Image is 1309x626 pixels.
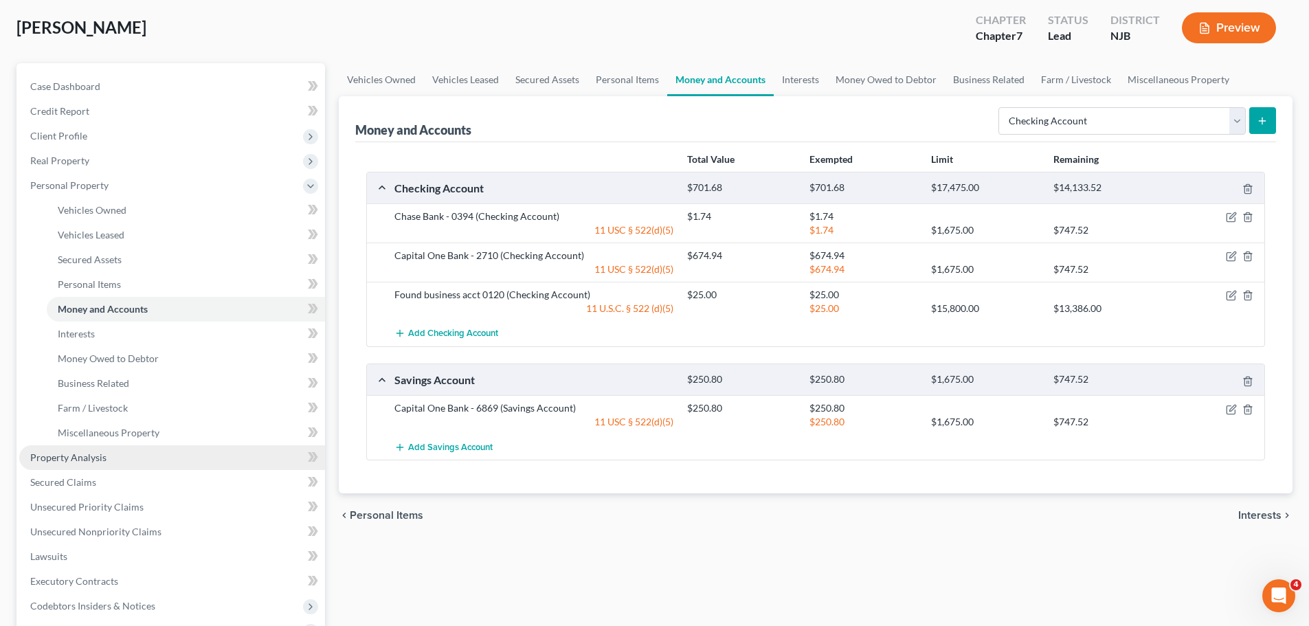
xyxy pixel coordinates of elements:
span: Personal Items [58,278,121,290]
a: Money and Accounts [47,297,325,322]
span: Personal Items [350,510,423,521]
i: chevron_right [1282,510,1293,521]
div: 11 USC § 522(d)(5) [388,223,680,237]
button: Add Checking Account [394,321,498,346]
div: District [1110,12,1160,28]
div: $1,675.00 [924,373,1046,386]
span: Vehicles Owned [58,204,126,216]
div: $250.80 [803,401,924,415]
span: Credit Report [30,105,89,117]
div: $1.74 [680,210,802,223]
div: Checking Account [388,181,680,195]
a: Money and Accounts [667,63,774,96]
span: Property Analysis [30,451,107,463]
a: Secured Assets [507,63,588,96]
div: $250.80 [680,373,802,386]
div: $250.80 [803,415,924,429]
div: $747.52 [1047,262,1168,276]
span: Interests [1238,510,1282,521]
a: Personal Items [47,272,325,297]
div: $250.80 [803,373,924,386]
div: $701.68 [680,181,802,194]
div: $747.52 [1047,415,1168,429]
div: Capital One Bank - 6869 (Savings Account) [388,401,680,415]
button: Add Savings Account [394,434,493,460]
span: Case Dashboard [30,80,100,92]
strong: Remaining [1053,153,1099,165]
div: NJB [1110,28,1160,44]
iframe: Intercom live chat [1262,579,1295,612]
strong: Exempted [809,153,853,165]
span: Real Property [30,155,89,166]
div: $1,675.00 [924,223,1046,237]
a: Vehicles Leased [47,223,325,247]
a: Vehicles Owned [47,198,325,223]
a: Money Owed to Debtor [827,63,945,96]
span: 4 [1290,579,1301,590]
a: Farm / Livestock [1033,63,1119,96]
div: Chapter [976,28,1026,44]
span: Codebtors Insiders & Notices [30,600,155,612]
a: Unsecured Priority Claims [19,495,325,519]
div: $674.94 [680,249,802,262]
div: Found business acct 0120 (Checking Account) [388,288,680,302]
div: Lead [1048,28,1088,44]
a: Business Related [47,371,325,396]
a: Credit Report [19,99,325,124]
div: $15,800.00 [924,302,1046,315]
div: $13,386.00 [1047,302,1168,315]
i: chevron_left [339,510,350,521]
span: Unsecured Nonpriority Claims [30,526,161,537]
span: 7 [1016,29,1022,42]
span: Money and Accounts [58,303,148,315]
a: Interests [47,322,325,346]
div: $25.00 [803,302,924,315]
span: Miscellaneous Property [58,427,159,438]
div: $25.00 [680,288,802,302]
a: Business Related [945,63,1033,96]
div: Chase Bank - 0394 (Checking Account) [388,210,680,223]
span: Farm / Livestock [58,402,128,414]
div: $1,675.00 [924,415,1046,429]
span: Client Profile [30,130,87,142]
span: Interests [58,328,95,339]
div: Capital One Bank - 2710 (Checking Account) [388,249,680,262]
a: Lawsuits [19,544,325,569]
div: $747.52 [1047,223,1168,237]
a: Interests [774,63,827,96]
a: Miscellaneous Property [47,421,325,445]
span: Secured Assets [58,254,122,265]
span: Money Owed to Debtor [58,353,159,364]
div: $674.94 [803,262,924,276]
div: Status [1048,12,1088,28]
a: Property Analysis [19,445,325,470]
div: $250.80 [680,401,802,415]
strong: Limit [931,153,953,165]
span: Add Checking Account [408,328,498,339]
a: Unsecured Nonpriority Claims [19,519,325,544]
a: Personal Items [588,63,667,96]
div: $25.00 [803,288,924,302]
span: Business Related [58,377,129,389]
a: Miscellaneous Property [1119,63,1238,96]
button: chevron_left Personal Items [339,510,423,521]
span: Secured Claims [30,476,96,488]
div: $674.94 [803,249,924,262]
span: Add Savings Account [408,442,493,453]
span: [PERSON_NAME] [16,17,146,37]
div: 11 USC § 522(d)(5) [388,262,680,276]
a: Secured Assets [47,247,325,272]
button: Preview [1182,12,1276,43]
span: Vehicles Leased [58,229,124,241]
div: $701.68 [803,181,924,194]
div: $1,675.00 [924,262,1046,276]
span: Lawsuits [30,550,67,562]
button: Interests chevron_right [1238,510,1293,521]
strong: Total Value [687,153,735,165]
div: $17,475.00 [924,181,1046,194]
div: $1.74 [803,210,924,223]
div: 11 U.S.C. § 522 (d)(5) [388,302,680,315]
div: $1.74 [803,223,924,237]
span: Personal Property [30,179,109,191]
div: Chapter [976,12,1026,28]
